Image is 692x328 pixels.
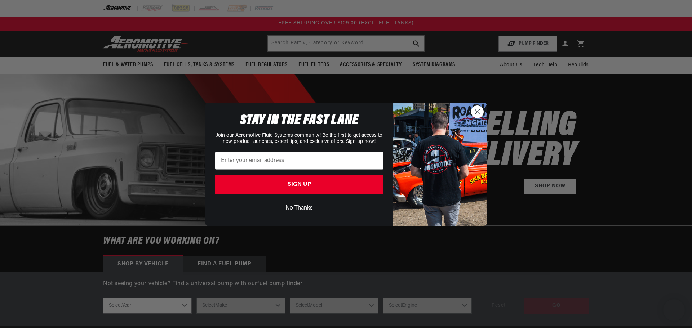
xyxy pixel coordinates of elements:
[240,113,359,128] span: STAY IN THE FAST LANE
[215,175,383,194] button: SIGN UP
[393,103,487,226] img: 9278e0a8-2f18-4465-98b4-5c473baabe7a.jpeg
[215,152,383,170] input: Enter your email address
[215,201,383,215] button: No Thanks
[471,105,484,118] button: Close dialog
[216,133,382,144] span: Join our Aeromotive Fluid Systems community! Be the first to get access to new product launches, ...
